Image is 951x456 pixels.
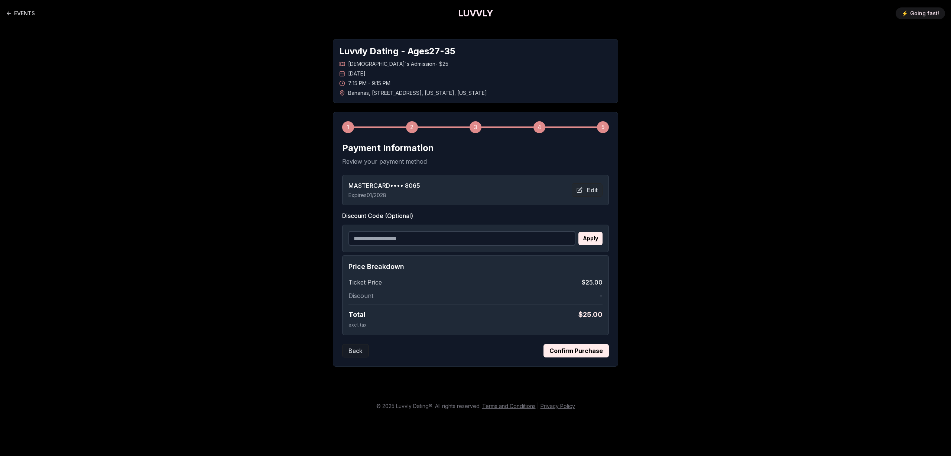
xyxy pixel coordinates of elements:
p: Review your payment method [342,157,609,166]
a: Privacy Policy [541,403,575,409]
span: $25.00 [582,278,603,287]
span: 7:15 PM - 9:15 PM [348,80,390,87]
h2: Payment Information [342,142,609,154]
h1: Luvvly Dating - Ages 27 - 35 [339,45,612,57]
span: MASTERCARD •••• 8065 [348,181,420,190]
a: Back to events [6,6,35,21]
button: Back [342,344,369,357]
span: [DEMOGRAPHIC_DATA]'s Admission - $25 [348,60,448,68]
div: 3 [470,121,481,133]
span: excl. tax [348,322,367,328]
span: $ 25.00 [578,309,603,320]
span: Bananas , [STREET_ADDRESS] , [US_STATE] , [US_STATE] [348,89,487,97]
span: - [600,291,603,300]
div: 5 [597,121,609,133]
span: Going fast! [910,10,939,17]
span: [DATE] [348,70,366,77]
a: Terms and Conditions [482,403,536,409]
span: Total [348,309,366,320]
span: ⚡️ [902,10,908,17]
span: | [537,403,539,409]
span: Ticket Price [348,278,382,287]
div: 1 [342,121,354,133]
span: Discount [348,291,373,300]
div: 2 [406,121,418,133]
h4: Price Breakdown [348,261,603,272]
button: Edit [572,183,603,197]
div: 4 [533,121,545,133]
button: Apply [578,232,603,245]
label: Discount Code (Optional) [342,211,609,220]
button: Confirm Purchase [543,344,609,357]
a: LUVVLY [458,7,493,19]
p: Expires 01/2028 [348,192,420,199]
